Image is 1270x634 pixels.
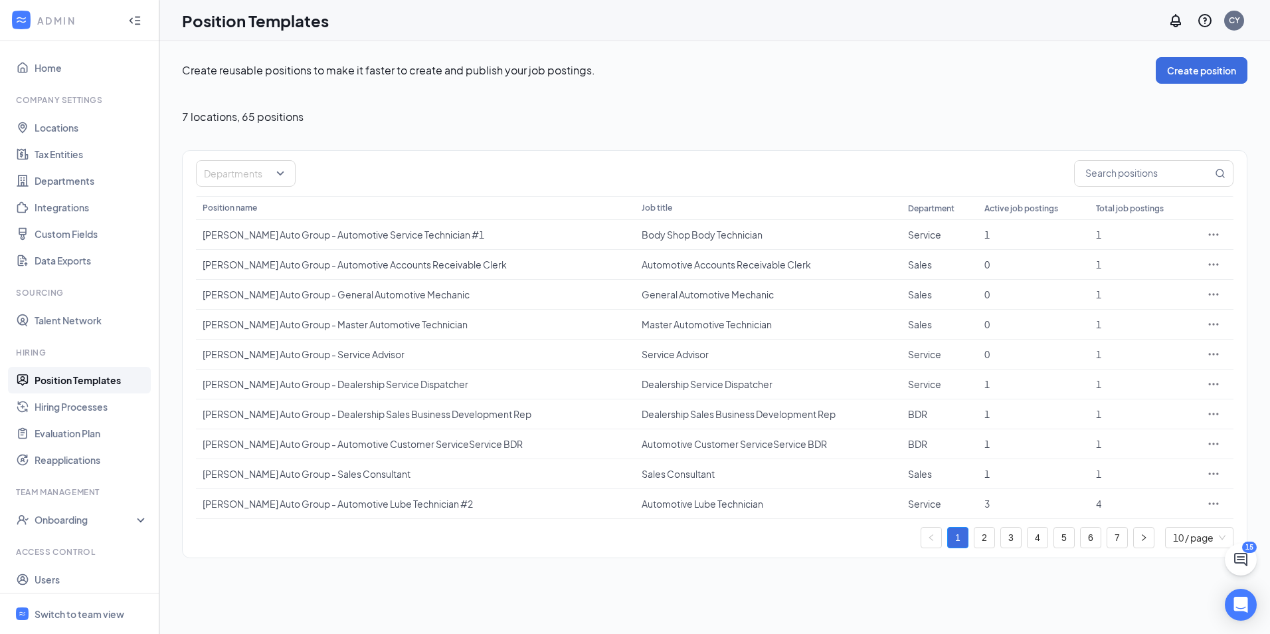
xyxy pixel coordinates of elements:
[642,348,895,361] div: Service Advisor
[203,228,628,241] div: [PERSON_NAME] Auto Group - Automotive Service Technician #1
[203,288,628,301] div: [PERSON_NAME] Auto Group - General Automotive Mechanic
[1207,407,1220,421] svg: Ellipses
[1156,57,1247,84] button: Create position
[1173,528,1225,548] span: 10 / page
[35,141,148,167] a: Tax Entities
[128,14,141,27] svg: Collapse
[1075,161,1212,186] input: Search positions
[984,407,1083,421] div: 1
[1165,527,1233,548] div: Page Size
[1140,534,1148,542] span: right
[984,258,1083,271] div: 0
[1207,318,1220,331] svg: Ellipses
[1225,589,1257,621] div: Open Intercom Messenger
[1225,544,1257,576] button: ChatActive
[984,288,1083,301] div: 0
[1001,528,1021,548] a: 3
[1096,437,1187,451] div: 1
[1207,437,1220,451] svg: Ellipses
[203,258,628,271] div: [PERSON_NAME] Auto Group - Automotive Accounts Receivable Clerk
[642,497,895,510] div: Automotive Lube Technician
[901,250,978,280] td: Sales
[642,203,672,213] span: Job title
[901,280,978,310] td: Sales
[16,513,29,526] svg: UserCheck
[974,527,995,548] li: 2
[203,497,628,510] div: [PERSON_NAME] Auto Group - Automotive Lube Technician #2
[16,94,145,106] div: Company Settings
[984,377,1083,391] div: 1
[947,527,968,548] li: 1
[1215,168,1225,179] svg: MagnifyingGlass
[1096,288,1187,301] div: 1
[642,228,895,241] div: Body Shop Body Technician
[901,370,978,399] td: Service
[901,489,978,519] td: Service
[35,393,148,420] a: Hiring Processes
[642,437,895,451] div: Automotive Customer ServiceService BDR
[901,196,978,220] th: Department
[921,527,942,548] button: left
[35,167,148,194] a: Departments
[642,258,895,271] div: Automotive Accounts Receivable Clerk
[35,367,148,393] a: Position Templates
[16,546,145,558] div: Access control
[1089,196,1194,220] th: Total job postings
[1233,552,1249,568] svg: ChatActive
[948,528,968,548] a: 1
[1053,527,1075,548] li: 5
[984,437,1083,451] div: 1
[182,110,304,124] span: 7 locations , 65 positions
[901,310,978,340] td: Sales
[1096,318,1187,331] div: 1
[203,467,628,480] div: [PERSON_NAME] Auto Group - Sales Consultant
[1096,258,1187,271] div: 1
[1107,528,1127,548] a: 7
[1096,497,1187,510] div: 4
[1054,528,1074,548] a: 5
[203,407,628,421] div: [PERSON_NAME] Auto Group - Dealership Sales Business Development Rep
[1207,497,1220,510] svg: Ellipses
[16,486,145,498] div: Team Management
[203,318,628,331] div: [PERSON_NAME] Auto Group - Master Automotive Technician
[35,607,124,621] div: Switch to team view
[901,399,978,429] td: BDR
[18,609,27,618] svg: WorkstreamLogo
[1168,13,1184,29] svg: Notifications
[35,420,148,447] a: Evaluation Plan
[15,13,28,27] svg: WorkstreamLogo
[203,437,628,451] div: [PERSON_NAME] Auto Group - Automotive Customer ServiceService BDR
[1096,467,1187,480] div: 1
[1242,542,1257,553] div: 15
[1207,228,1220,241] svg: Ellipses
[984,467,1083,480] div: 1
[927,534,935,542] span: left
[37,14,116,27] div: ADMIN
[182,63,1156,78] p: Create reusable positions to make it faster to create and publish your job postings.
[35,307,148,334] a: Talent Network
[35,221,148,247] a: Custom Fields
[1027,527,1048,548] li: 4
[35,247,148,274] a: Data Exports
[182,9,329,32] h1: Position Templates
[901,429,978,459] td: BDR
[35,114,148,141] a: Locations
[1096,377,1187,391] div: 1
[1081,528,1101,548] a: 6
[1133,527,1154,548] li: Next Page
[1207,377,1220,391] svg: Ellipses
[203,348,628,361] div: [PERSON_NAME] Auto Group - Service Advisor
[901,340,978,370] td: Service
[203,377,628,391] div: [PERSON_NAME] Auto Group - Dealership Service Dispatcher
[203,203,257,213] span: Position name
[978,196,1089,220] th: Active job postings
[35,194,148,221] a: Integrations
[642,318,895,331] div: Master Automotive Technician
[1207,467,1220,480] svg: Ellipses
[984,318,1083,331] div: 0
[1096,228,1187,241] div: 1
[1107,527,1128,548] li: 7
[1197,13,1213,29] svg: QuestionInfo
[1028,528,1047,548] a: 4
[1207,258,1220,271] svg: Ellipses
